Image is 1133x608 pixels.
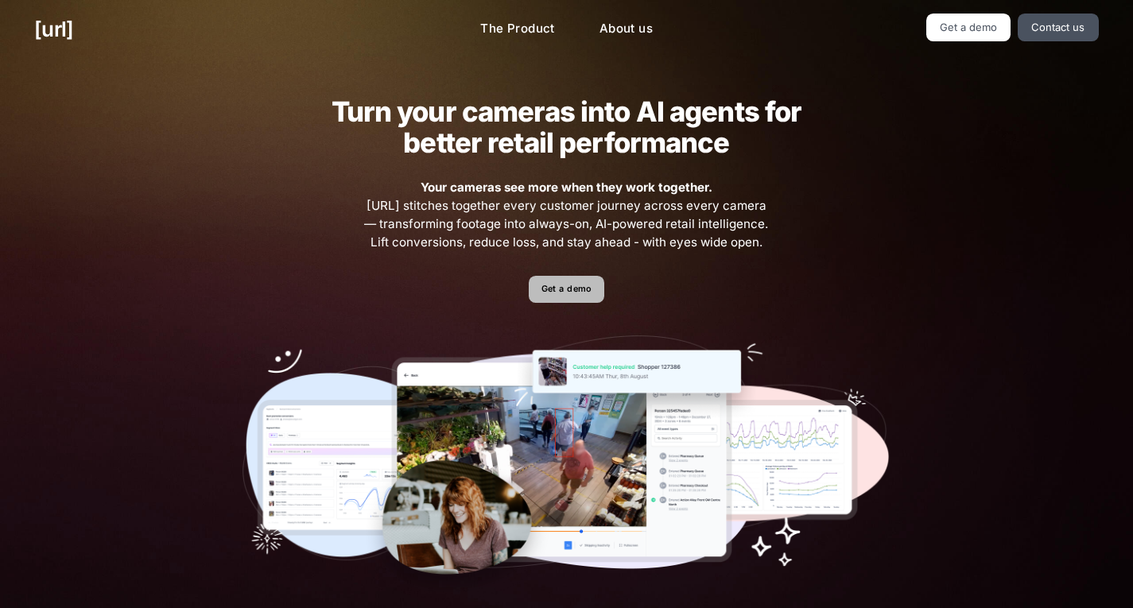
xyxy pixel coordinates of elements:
a: About us [587,14,665,45]
a: Contact us [1018,14,1099,41]
img: Our tools [243,335,890,598]
h2: Turn your cameras into AI agents for better retail performance [306,96,826,158]
a: Get a demo [926,14,1011,41]
a: The Product [468,14,568,45]
a: Get a demo [529,276,604,304]
span: [URL] stitches together every customer journey across every camera — transforming footage into al... [363,179,771,251]
strong: Your cameras see more when they work together. [421,180,712,195]
a: [URL] [34,14,73,45]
